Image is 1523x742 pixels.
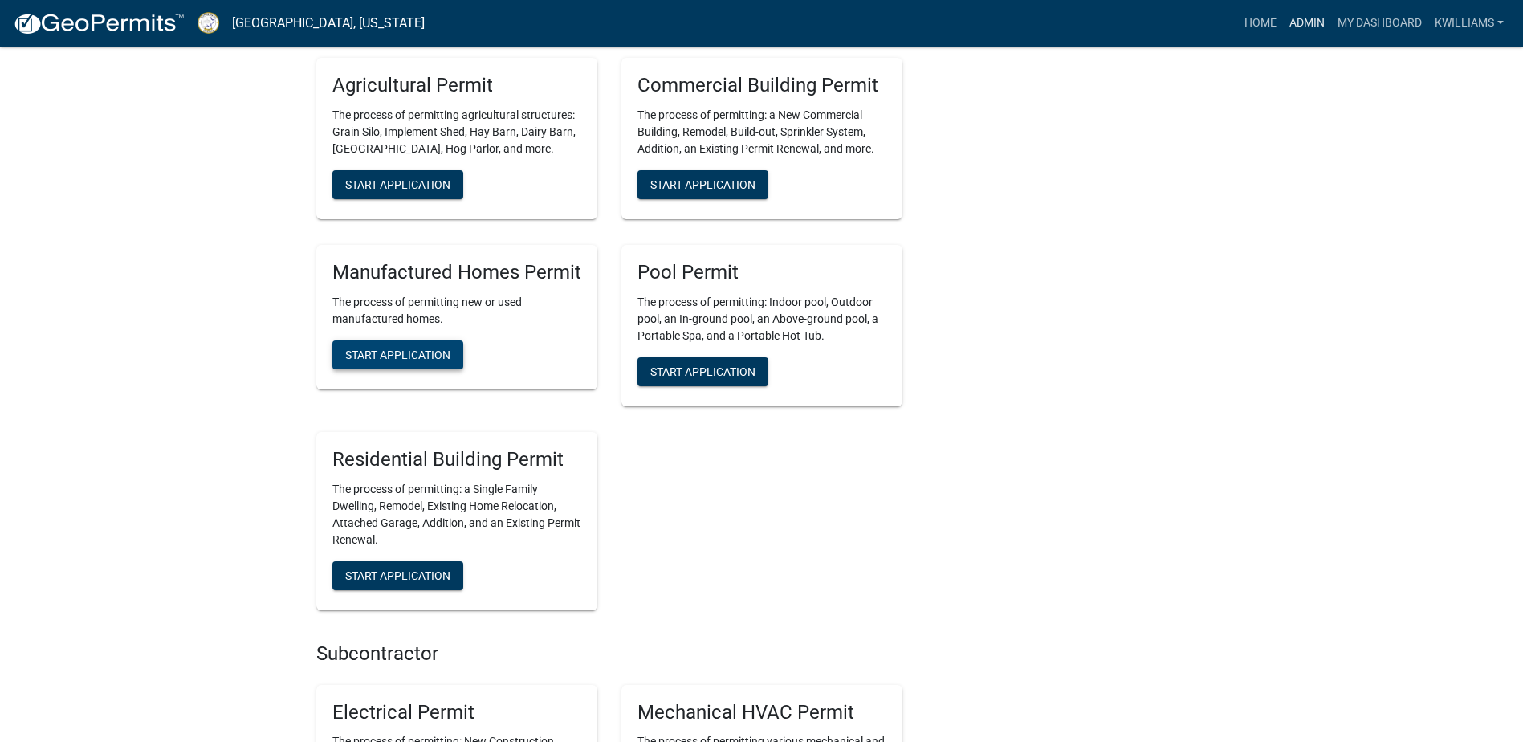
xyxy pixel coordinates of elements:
h4: Subcontractor [316,642,902,666]
span: Start Application [650,178,755,191]
button: Start Application [637,170,768,199]
span: Start Application [650,365,755,378]
p: The process of permitting new or used manufactured homes. [332,294,581,328]
h5: Residential Building Permit [332,448,581,471]
h5: Pool Permit [637,261,886,284]
span: Start Application [345,349,450,361]
span: Start Application [345,569,450,581]
a: kwilliams [1428,8,1510,39]
span: Start Application [345,178,450,191]
p: The process of permitting: Indoor pool, Outdoor pool, an In-ground pool, an Above-ground pool, a ... [637,294,886,344]
button: Start Application [332,170,463,199]
h5: Commercial Building Permit [637,74,886,97]
h5: Electrical Permit [332,701,581,724]
h5: Manufactured Homes Permit [332,261,581,284]
button: Start Application [637,357,768,386]
h5: Agricultural Permit [332,74,581,97]
img: Putnam County, Georgia [198,12,219,34]
a: My Dashboard [1331,8,1428,39]
a: Admin [1283,8,1331,39]
p: The process of permitting: a New Commercial Building, Remodel, Build-out, Sprinkler System, Addit... [637,107,886,157]
h5: Mechanical HVAC Permit [637,701,886,724]
button: Start Application [332,340,463,369]
p: The process of permitting: a Single Family Dwelling, Remodel, Existing Home Relocation, Attached ... [332,481,581,548]
a: [GEOGRAPHIC_DATA], [US_STATE] [232,10,425,37]
p: The process of permitting agricultural structures: Grain Silo, Implement Shed, Hay Barn, Dairy Ba... [332,107,581,157]
a: Home [1238,8,1283,39]
button: Start Application [332,561,463,590]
